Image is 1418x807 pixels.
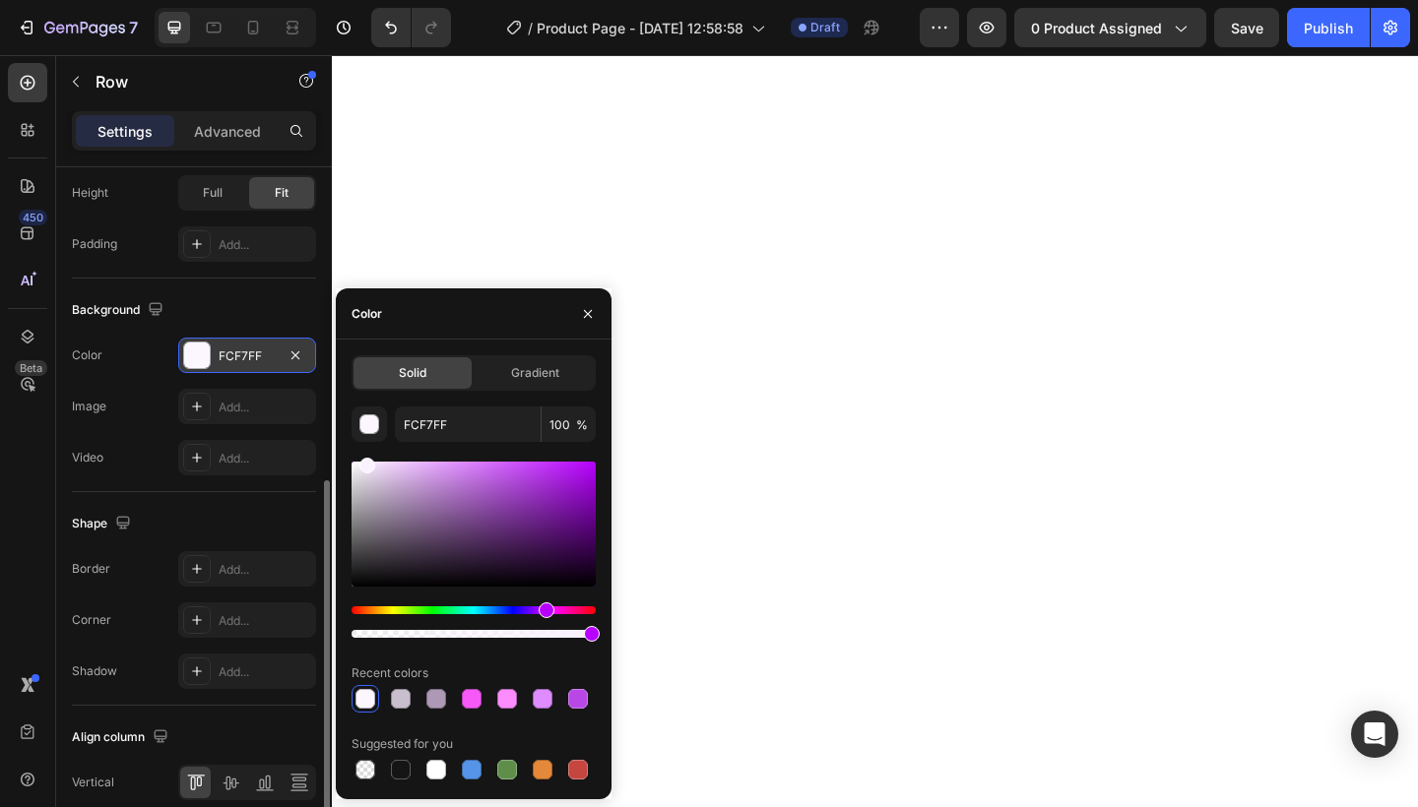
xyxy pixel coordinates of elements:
div: Corner [72,611,111,629]
div: Color [72,346,102,364]
div: FCF7FF [219,347,276,365]
p: Row [96,70,263,93]
div: Add... [219,612,311,630]
span: % [576,416,588,434]
p: Settings [97,121,153,142]
button: 0 product assigned [1014,8,1206,47]
div: Beta [15,360,47,376]
span: Fit [275,184,289,202]
div: Shadow [72,662,117,680]
p: 7 [129,16,138,39]
span: / [528,18,533,38]
div: Shape [72,511,135,537]
div: 450 [19,210,47,225]
button: Publish [1287,8,1370,47]
span: Gradient [511,364,559,382]
div: Open Intercom Messenger [1351,711,1398,758]
div: Image [72,398,106,415]
span: 0 product assigned [1031,18,1162,38]
div: Recent colors [352,664,428,682]
button: 7 [8,8,147,47]
span: Solid [399,364,426,382]
iframe: Design area [332,55,1418,807]
span: Save [1231,20,1263,36]
div: Add... [219,236,311,254]
div: Publish [1304,18,1353,38]
span: Draft [810,19,840,36]
div: Padding [72,235,117,253]
div: Border [72,560,110,578]
div: Color [352,305,382,323]
span: Full [203,184,223,202]
div: Add... [219,450,311,467]
p: Advanced [194,121,261,142]
div: Background [72,297,167,324]
div: Suggested for you [352,735,453,753]
div: Add... [219,663,311,681]
div: Add... [219,399,311,416]
div: Add... [219,561,311,579]
button: Save [1214,8,1279,47]
div: Height [72,184,108,202]
div: Video [72,449,103,466]
span: Product Page - [DATE] 12:58:58 [537,18,743,38]
div: Hue [352,606,596,614]
div: Align column [72,724,172,751]
input: Eg: FFFFFF [395,406,541,442]
div: Vertical [72,774,114,791]
div: Undo/Redo [371,8,451,47]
